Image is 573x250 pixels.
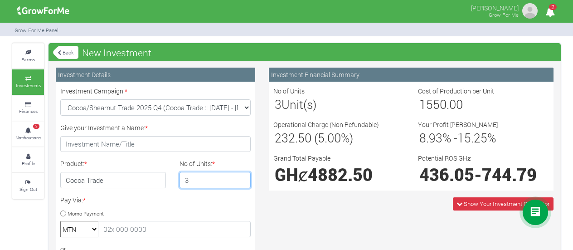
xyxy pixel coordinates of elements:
span: New Investment [80,44,154,62]
a: Back [53,45,78,60]
a: Profile [12,147,44,172]
label: Investment Campaign: [60,86,127,96]
label: Potential ROS GHȼ [418,153,471,163]
span: 2 [549,4,557,10]
span: 744.79 [482,163,537,186]
p: [PERSON_NAME] [471,2,519,13]
a: Farms [12,44,44,69]
input: 02x 000 0000 [98,221,251,237]
label: Cost of Production per Unit [418,86,494,96]
h1: - [419,164,548,185]
label: No of Units: [180,159,215,168]
small: Momo Payment [68,210,104,216]
small: Investments [16,82,41,88]
label: Grand Total Payable [273,153,330,163]
span: 232.50 (5.00%) [275,130,353,146]
input: Investment Name/Title [60,136,251,152]
a: Finances [12,96,44,121]
h1: GHȼ [275,164,403,185]
label: No of Units [273,86,305,96]
small: Notifications [15,134,41,141]
img: growforme image [14,2,73,20]
span: 4882.50 [308,163,373,186]
input: Momo Payment [60,211,66,216]
label: Operational Charge (Non Refundable) [273,120,379,129]
label: Give your Investment a Name: [60,123,148,132]
label: Your Profit [PERSON_NAME] [418,120,498,129]
label: Pay Via: [60,195,86,205]
div: Investment Details [56,68,255,82]
span: 8.93 [419,130,442,146]
span: 3 [275,96,282,112]
label: Product: [60,159,87,168]
small: Finances [19,108,38,114]
span: 2 [33,124,39,129]
h3: % - % [419,131,548,145]
small: Profile [22,160,35,167]
i: Notifications [541,2,559,22]
span: Show Your Investment Calculator [464,200,549,208]
small: Grow For Me [489,11,519,18]
a: Investments [12,69,44,94]
small: Farms [21,56,35,63]
h3: Unit(s) [275,97,403,112]
a: 2 [541,9,559,17]
h4: Cocoa Trade [60,172,166,188]
span: 436.05 [419,163,474,186]
img: growforme image [521,2,539,20]
span: 1550.00 [419,96,463,112]
a: 2 Notifications [12,122,44,147]
small: Sign Out [19,186,37,192]
span: 15.25 [457,130,487,146]
small: Grow For Me Panel [15,27,58,34]
div: Investment Financial Summary [269,68,554,82]
a: Sign Out [12,173,44,198]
